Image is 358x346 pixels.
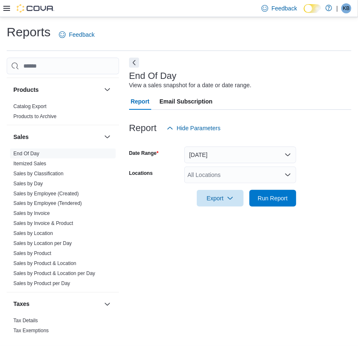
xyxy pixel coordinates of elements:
[13,151,39,157] a: End Of Day
[13,328,49,334] span: Tax Exemptions
[102,132,112,142] button: Sales
[7,24,51,40] h1: Reports
[177,124,221,132] span: Hide Parameters
[304,4,321,13] input: Dark Mode
[13,103,46,110] span: Catalog Export
[13,318,38,324] a: Tax Details
[13,104,46,109] a: Catalog Export
[13,261,76,267] a: Sales by Product & Location
[13,133,29,141] h3: Sales
[13,281,70,287] a: Sales by Product per Day
[13,231,53,237] a: Sales by Location
[13,251,51,257] a: Sales by Product
[7,149,119,292] div: Sales
[17,4,54,13] img: Cova
[13,271,95,277] a: Sales by Product & Location per Day
[336,3,338,13] p: |
[13,150,39,157] span: End Of Day
[13,86,39,94] h3: Products
[129,123,157,133] h3: Report
[129,81,251,90] div: View a sales snapshot for a date or date range.
[163,120,224,136] button: Hide Parameters
[284,172,291,178] button: Open list of options
[13,171,63,177] a: Sales by Classification
[13,180,43,187] span: Sales by Day
[13,201,82,207] a: Sales by Employee (Tendered)
[13,300,101,308] button: Taxes
[131,93,150,110] span: Report
[13,300,30,308] h3: Taxes
[197,190,244,207] button: Export
[13,114,56,119] a: Products to Archive
[7,316,119,339] div: Taxes
[102,299,112,309] button: Taxes
[13,160,46,167] span: Itemized Sales
[7,101,119,125] div: Products
[13,211,50,217] a: Sales by Invoice
[13,86,101,94] button: Products
[56,26,98,43] a: Feedback
[69,30,94,39] span: Feedback
[249,190,296,207] button: Run Report
[202,190,239,207] span: Export
[129,58,139,68] button: Next
[343,3,350,13] span: KB
[13,181,43,187] a: Sales by Day
[272,4,297,13] span: Feedback
[129,71,177,81] h3: End Of Day
[13,161,46,167] a: Itemized Sales
[129,170,153,177] label: Locations
[102,85,112,95] button: Products
[13,318,38,324] span: Tax Details
[13,113,56,120] span: Products to Archive
[13,170,63,177] span: Sales by Classification
[129,150,159,157] label: Date Range
[13,190,79,197] span: Sales by Employee (Created)
[160,93,213,110] span: Email Subscription
[341,3,351,13] div: Kait Becker
[13,221,73,227] a: Sales by Invoice & Product
[258,194,288,202] span: Run Report
[13,191,79,197] a: Sales by Employee (Created)
[13,241,72,247] a: Sales by Location per Day
[13,328,49,334] a: Tax Exemptions
[13,133,101,141] button: Sales
[184,146,296,163] button: [DATE]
